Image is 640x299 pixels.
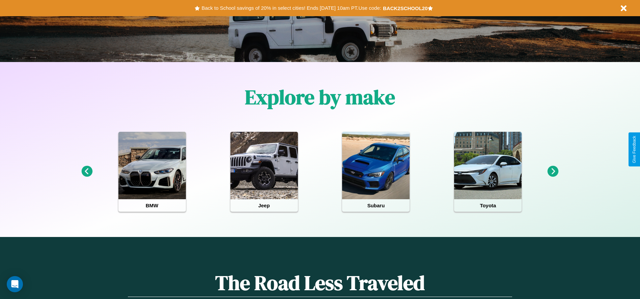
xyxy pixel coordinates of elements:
[454,199,522,212] h4: Toyota
[342,199,410,212] h4: Subaru
[245,83,395,111] h1: Explore by make
[118,199,186,212] h4: BMW
[230,199,298,212] h4: Jeep
[7,276,23,292] div: Open Intercom Messenger
[128,269,512,297] h1: The Road Less Traveled
[200,3,383,13] button: Back to School savings of 20% in select cities! Ends [DATE] 10am PT.Use code:
[632,136,637,163] div: Give Feedback
[383,5,428,11] b: BACK2SCHOOL20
